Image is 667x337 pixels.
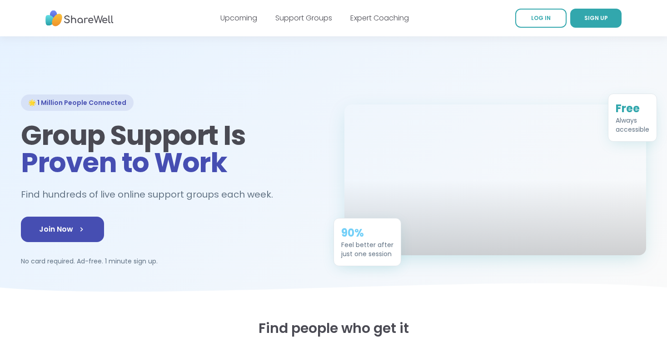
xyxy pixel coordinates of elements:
[584,14,608,22] span: SIGN UP
[616,101,649,116] div: Free
[531,14,551,22] span: LOG IN
[21,320,646,337] h2: Find people who get it
[45,6,114,31] img: ShareWell Nav Logo
[21,122,323,176] h1: Group Support Is
[220,13,257,23] a: Upcoming
[21,144,227,182] span: Proven to Work
[21,257,323,266] p: No card required. Ad-free. 1 minute sign up.
[341,240,393,258] div: Feel better after just one session
[616,116,649,134] div: Always accessible
[39,224,86,235] span: Join Now
[341,226,393,240] div: 90%
[570,9,622,28] a: SIGN UP
[21,94,134,111] div: 🌟 1 Million People Connected
[21,217,104,242] a: Join Now
[350,13,409,23] a: Expert Coaching
[21,187,283,202] h2: Find hundreds of live online support groups each week.
[515,9,567,28] a: LOG IN
[275,13,332,23] a: Support Groups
